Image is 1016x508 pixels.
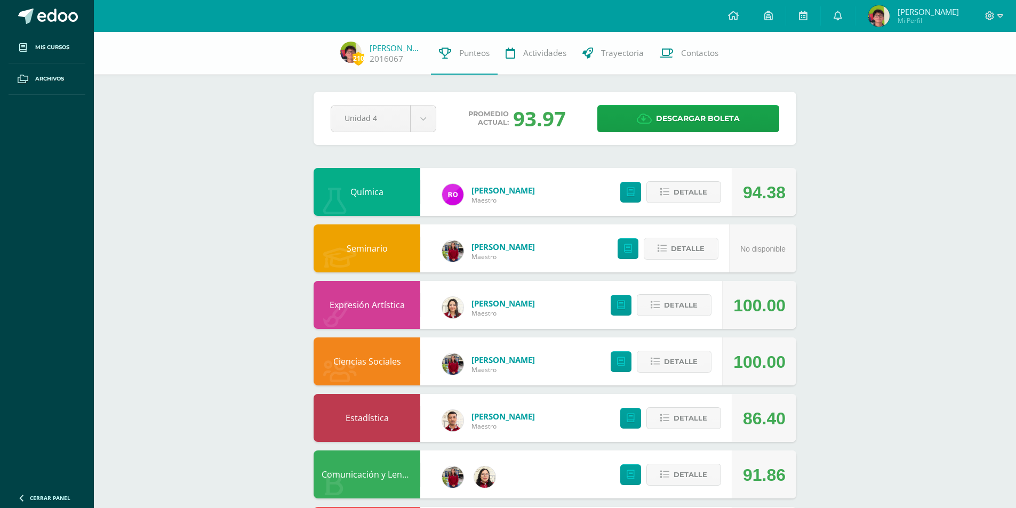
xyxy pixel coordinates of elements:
[370,43,423,53] a: [PERSON_NAME]
[740,245,786,253] span: No disponible
[431,32,498,75] a: Punteos
[468,110,509,127] span: Promedio actual:
[574,32,652,75] a: Trayectoria
[314,224,420,272] div: Seminario
[9,63,85,95] a: Archivos
[35,43,69,52] span: Mis cursos
[471,365,535,374] span: Maestro
[674,408,707,428] span: Detalle
[442,297,463,318] img: 08cdfe488ee6e762f49c3a355c2599e7.png
[471,411,535,422] a: [PERSON_NAME]
[681,47,718,59] span: Contactos
[459,47,490,59] span: Punteos
[474,466,495,488] img: c6b4b3f06f981deac34ce0a071b61492.png
[442,466,463,488] img: e1f0730b59be0d440f55fb027c9eff26.png
[664,295,698,315] span: Detalle
[471,185,535,196] a: [PERSON_NAME]
[656,106,740,132] span: Descargar boleta
[345,106,397,131] span: Unidad 4
[314,450,420,498] div: Comunicación y Lenguaje
[743,451,786,499] div: 91.86
[471,354,535,365] a: [PERSON_NAME]
[674,182,707,202] span: Detalle
[340,42,362,63] img: 92ea0d8c7df05cfc06e3fb8b759d2e58.png
[314,281,420,329] div: Expresión Artística
[471,196,535,205] span: Maestro
[664,352,698,372] span: Detalle
[523,47,566,59] span: Actividades
[646,464,721,486] button: Detalle
[314,168,420,216] div: Química
[601,47,644,59] span: Trayectoria
[30,494,70,502] span: Cerrar panel
[513,104,566,132] div: 93.97
[9,32,85,63] a: Mis cursos
[868,5,890,27] img: 92ea0d8c7df05cfc06e3fb8b759d2e58.png
[674,465,707,485] span: Detalle
[646,181,721,203] button: Detalle
[733,281,786,329] div: 100.00
[35,75,64,83] span: Archivos
[597,105,779,132] a: Descargar boleta
[370,53,403,64] a: 2016067
[671,239,705,259] span: Detalle
[471,252,535,261] span: Maestro
[471,241,535,252] a: [PERSON_NAME]
[743,394,786,442] div: 86.40
[442,184,463,205] img: 08228f36aa425246ac1f75ab91e507c5.png
[471,298,535,309] a: [PERSON_NAME]
[652,32,726,75] a: Contactos
[743,168,786,216] div: 94.38
[442,240,463,262] img: e1f0730b59be0d440f55fb027c9eff26.png
[471,422,535,431] span: Maestro
[471,309,535,318] span: Maestro
[637,351,711,373] button: Detalle
[898,16,959,25] span: Mi Perfil
[646,407,721,429] button: Detalle
[314,394,420,442] div: Estadística
[898,6,959,17] span: [PERSON_NAME]
[498,32,574,75] a: Actividades
[331,106,436,132] a: Unidad 4
[733,338,786,386] div: 100.00
[353,52,364,65] span: 210
[442,410,463,431] img: 8967023db232ea363fa53c906190b046.png
[314,337,420,385] div: Ciencias Sociales
[644,238,718,260] button: Detalle
[637,294,711,316] button: Detalle
[442,353,463,375] img: e1f0730b59be0d440f55fb027c9eff26.png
